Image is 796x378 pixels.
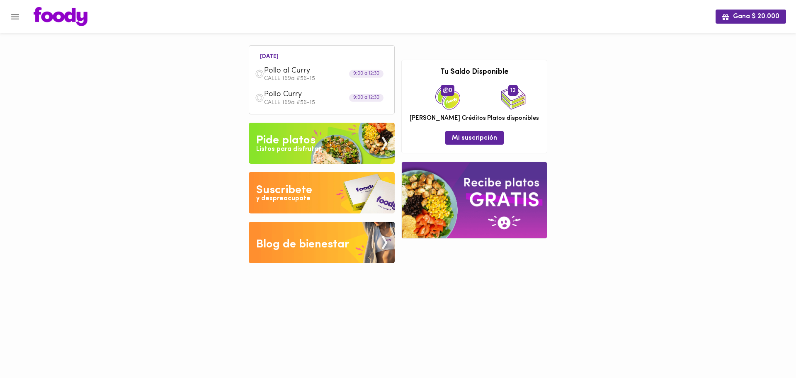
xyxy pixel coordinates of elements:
[410,114,486,123] span: [PERSON_NAME] Créditos
[249,123,395,164] img: Pide un Platos
[716,10,786,23] button: Gana $ 20.000
[402,162,547,238] img: referral-banner.png
[256,145,321,154] div: Listos para disfrutar
[264,76,388,82] p: CALLE 169a #56-15
[255,93,264,102] img: dish.png
[256,182,312,199] div: Suscribete
[435,85,460,110] img: credits-package.png
[255,69,264,78] img: dish.png
[256,236,349,253] div: Blog de bienestar
[445,131,504,145] button: Mi suscripción
[349,70,383,78] div: 9:00 a 12:30
[256,194,311,204] div: y despreocupate
[249,222,395,263] img: Blog de bienestar
[253,52,285,60] li: [DATE]
[349,94,383,102] div: 9:00 a 12:30
[264,100,388,106] p: CALLE 169a #56-15
[487,114,539,123] span: Platos disponibles
[722,13,779,21] span: Gana $ 20.000
[508,85,518,96] span: 12
[443,87,449,93] img: foody-creditos.png
[501,85,526,110] img: icon_dishes.png
[264,66,359,76] span: Pollo al Curry
[408,68,541,77] h3: Tu Saldo Disponible
[452,134,497,142] span: Mi suscripción
[256,132,315,149] div: Pide platos
[5,7,25,27] button: Menu
[249,172,395,213] img: Disfruta bajar de peso
[441,85,454,96] span: 0
[34,7,87,26] img: logo.png
[264,90,359,99] span: Pollo Curry
[748,330,788,370] iframe: Messagebird Livechat Widget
